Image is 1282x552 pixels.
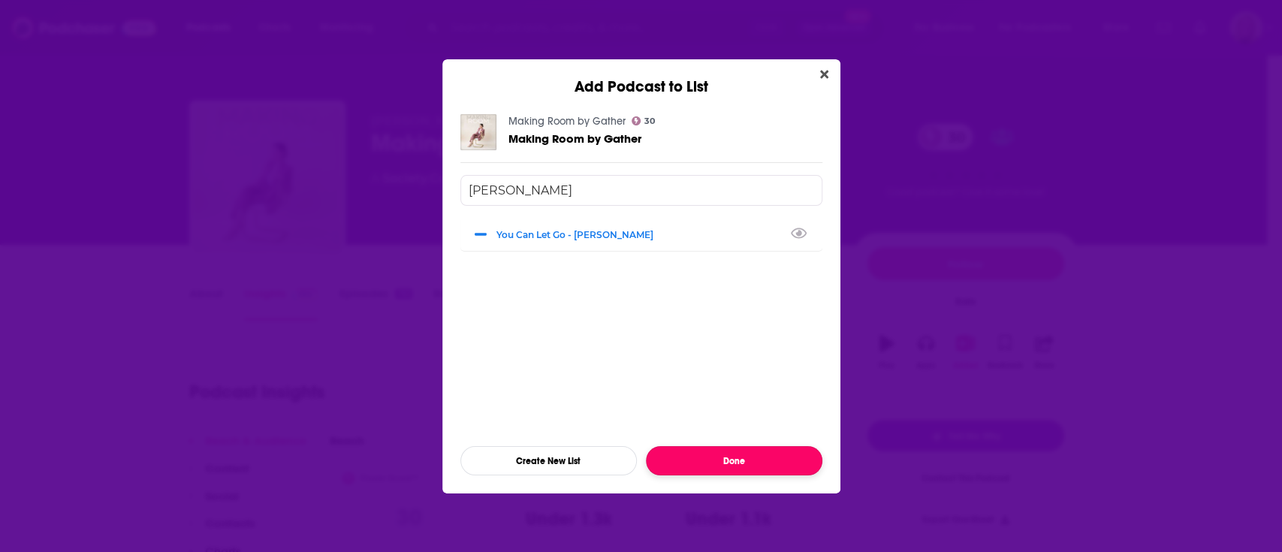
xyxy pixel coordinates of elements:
[508,115,626,128] a: Making Room by Gather
[460,175,822,475] div: Add Podcast To List
[508,131,641,146] span: Making Room by Gather
[460,446,637,475] button: Create New List
[508,132,641,145] a: Making Room by Gather
[460,218,822,251] div: You Can Let Go - Hoover
[653,237,662,239] button: View Link
[442,59,840,96] div: Add Podcast to List
[632,116,656,125] a: 30
[646,446,822,475] button: Done
[644,118,655,125] span: 30
[814,65,834,84] button: Close
[496,229,662,240] div: You Can Let Go - [PERSON_NAME]
[460,114,496,150] img: Making Room by Gather
[460,175,822,206] input: Search lists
